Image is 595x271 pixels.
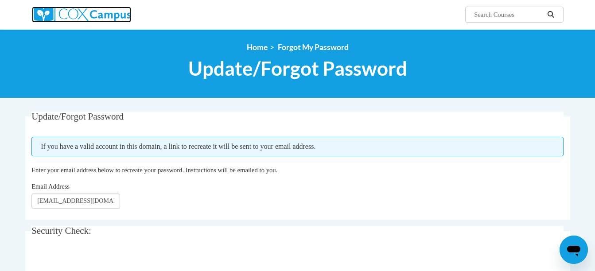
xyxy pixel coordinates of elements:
[32,7,200,23] a: Cox Campus
[31,137,564,156] span: If you have a valid account in this domain, a link to recreate it will be sent to your email addr...
[247,43,268,52] a: Home
[31,111,124,122] span: Update/Forgot Password
[31,225,91,236] span: Security Check:
[31,183,70,190] span: Email Address
[31,194,120,209] input: Email
[31,166,277,174] span: Enter your email address below to recreate your password. Instructions will be emailed to you.
[188,57,407,80] span: Update/Forgot Password
[473,9,544,20] input: Search Courses
[560,236,588,264] iframe: Button to launch messaging window
[32,7,131,23] img: Cox Campus
[544,9,557,20] button: Search
[278,43,349,52] span: Forgot My Password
